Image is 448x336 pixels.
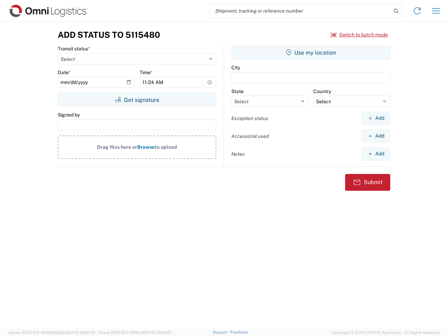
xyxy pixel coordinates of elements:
[67,330,95,335] span: [DATE] 09:50:51
[143,330,171,335] span: [DATE] 09:39:01
[332,329,440,336] span: Copyright © [DATE]-[DATE] Agistix Inc., All Rights Reserved
[231,64,240,71] label: City
[213,330,230,334] a: Support
[231,88,244,94] label: State
[313,88,331,94] label: Country
[58,112,80,118] label: Signed by
[345,174,390,191] button: Submit
[8,330,95,335] span: Server: 2025.19.0-49328d0a35e
[362,147,390,160] button: Add
[362,112,390,125] button: Add
[58,69,71,76] label: Date
[98,330,171,335] span: Client: 2025.19.0-129fbcf
[140,69,153,76] label: Time
[362,129,390,142] button: Add
[231,45,390,59] button: Use my location
[97,144,137,150] span: Drag files here or
[210,4,391,17] input: Shipment, tracking or reference number
[230,330,248,334] a: Feedback
[231,133,269,139] label: Accessorial used
[231,151,245,157] label: Notes
[58,30,160,40] h3: Add Status to 5115480
[137,144,155,150] span: Browse
[331,29,388,41] button: Switch to batch mode
[58,93,216,107] button: Get signature
[155,144,177,150] span: to upload
[231,115,268,121] label: Exception status
[58,45,90,52] label: Transit status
